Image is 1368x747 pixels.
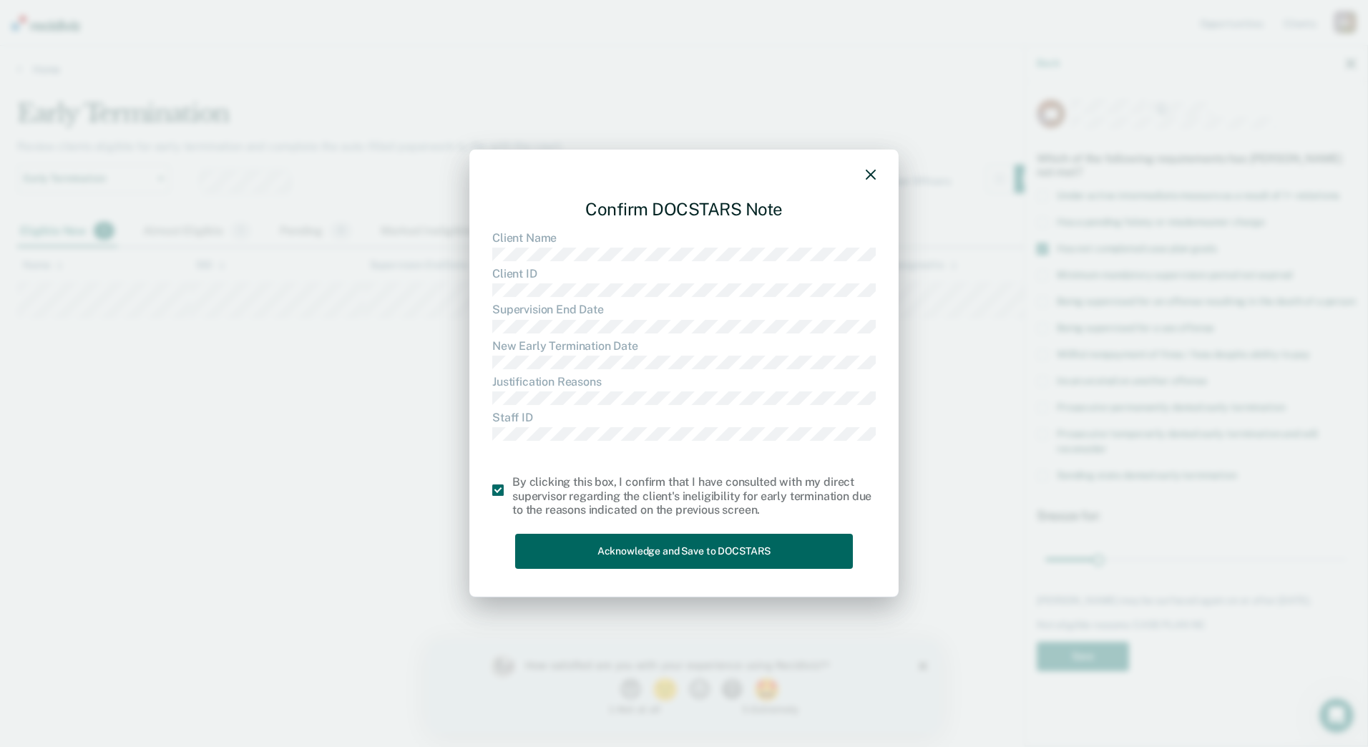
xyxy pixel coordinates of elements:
div: By clicking this box, I confirm that I have consulted with my direct supervisor regarding the cli... [512,476,876,517]
div: How satisfied are you with your experience using Recidiviz? [97,19,428,31]
button: 3 [260,39,285,60]
dt: New Early Termination Date [492,339,876,353]
dt: Staff ID [492,411,876,424]
dt: Supervision End Date [492,303,876,316]
div: Close survey [491,21,499,30]
div: 5 - Extremely [314,64,449,74]
dt: Client Name [492,231,876,245]
dt: Justification Reasons [492,375,876,389]
div: Confirm DOCSTARS Note [492,187,876,231]
button: Acknowledge and Save to DOCSTARS [515,534,853,569]
img: Profile image for Kim [63,14,86,37]
button: 2 [224,39,253,60]
dt: Client ID [492,267,876,280]
button: 4 [293,39,318,60]
div: 1 - Not at all [97,64,233,74]
button: 5 [326,39,355,60]
button: 1 [192,39,217,60]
